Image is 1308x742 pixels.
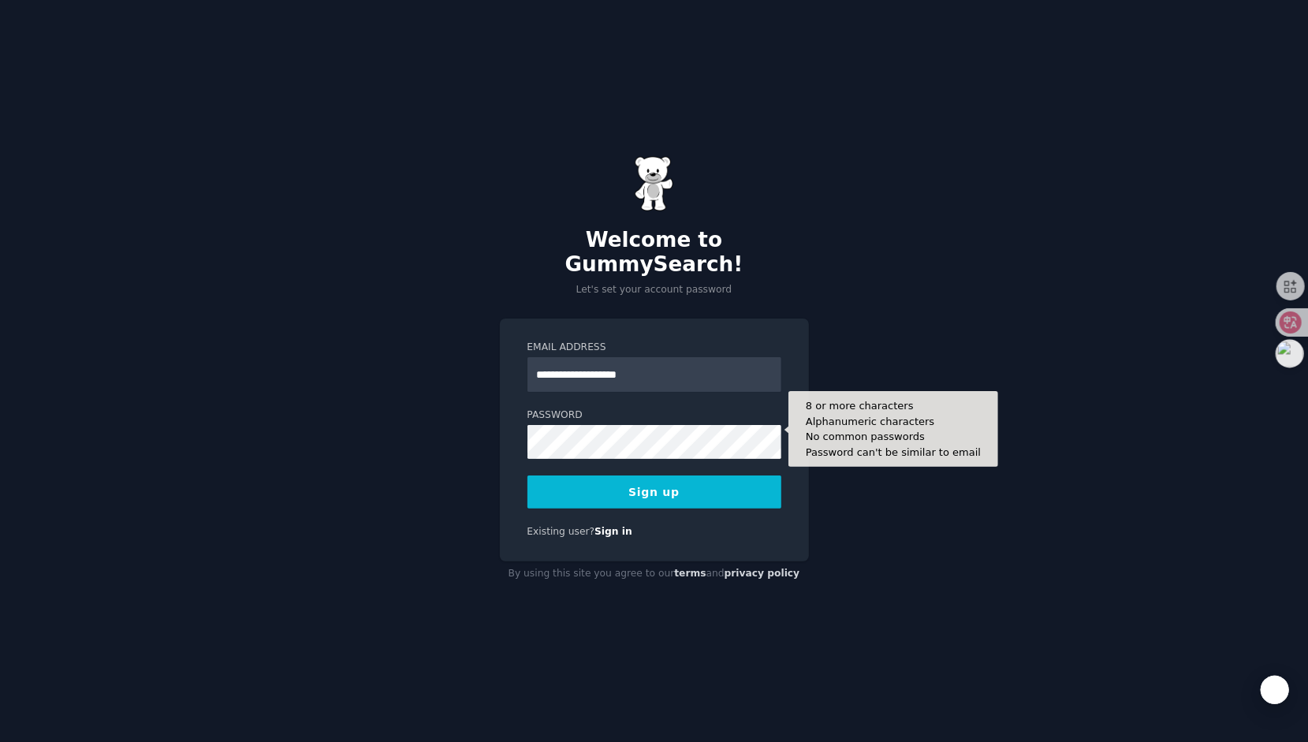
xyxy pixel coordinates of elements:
[527,526,595,537] span: Existing user?
[527,341,781,355] label: Email Address
[594,526,632,537] a: Sign in
[674,568,706,579] a: terms
[500,561,809,587] div: By using this site you agree to our and
[635,156,674,211] img: Gummy Bear
[725,568,800,579] a: privacy policy
[500,228,809,278] h2: Welcome to GummySearch!
[527,408,781,423] label: Password
[500,283,809,297] p: Let's set your account password
[527,475,781,509] button: Sign up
